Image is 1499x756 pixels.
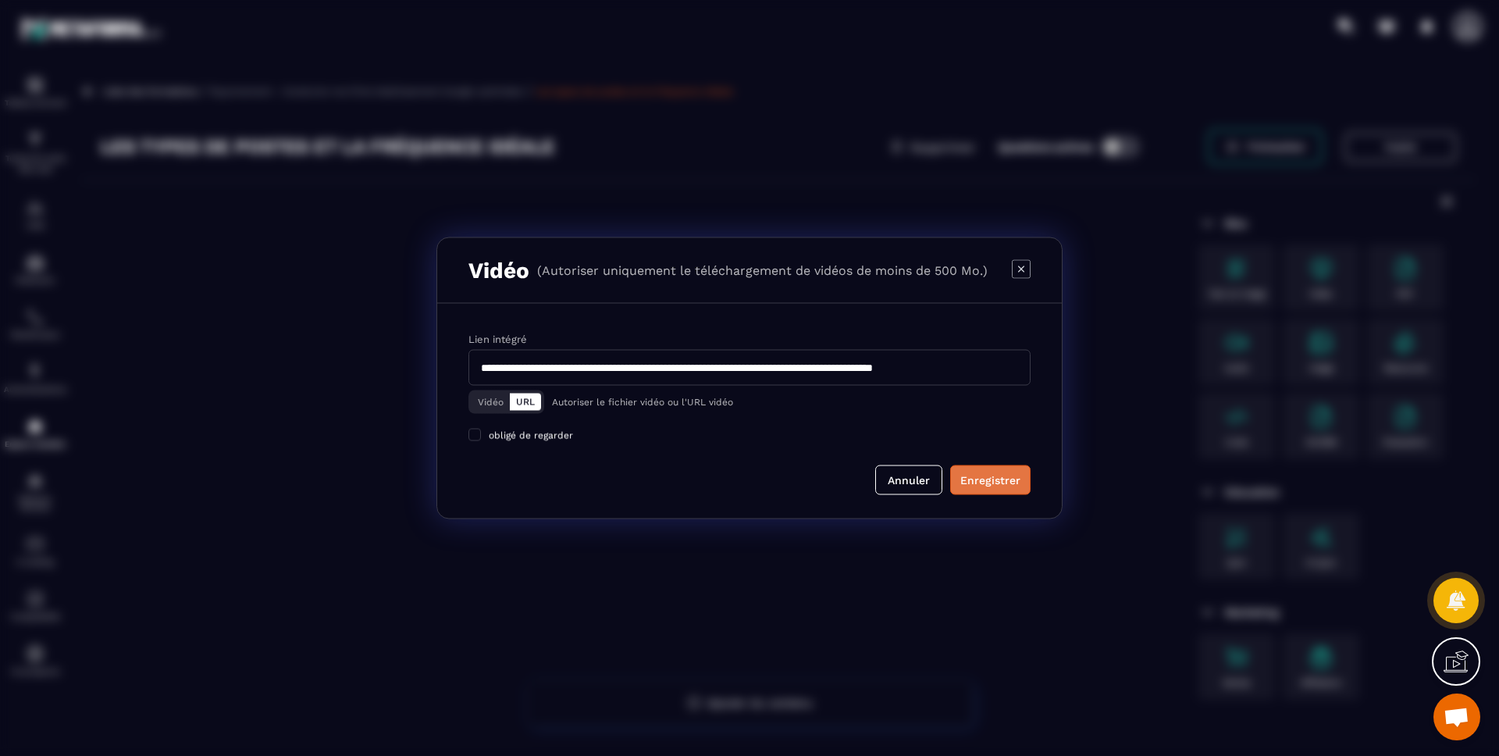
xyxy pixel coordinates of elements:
[875,465,942,495] button: Annuler
[950,465,1031,495] button: Enregistrer
[537,263,988,278] p: (Autoriser uniquement le téléchargement de vidéos de moins de 500 Mo.)
[552,397,733,408] p: Autoriser le fichier vidéo ou l'URL vidéo
[489,430,573,441] span: obligé de regarder
[468,258,529,283] h3: Vidéo
[960,472,1020,488] div: Enregistrer
[468,333,527,345] label: Lien intégré
[472,394,510,411] button: Vidéo
[1433,694,1480,740] div: Ouvrir le chat
[510,394,541,411] button: URL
